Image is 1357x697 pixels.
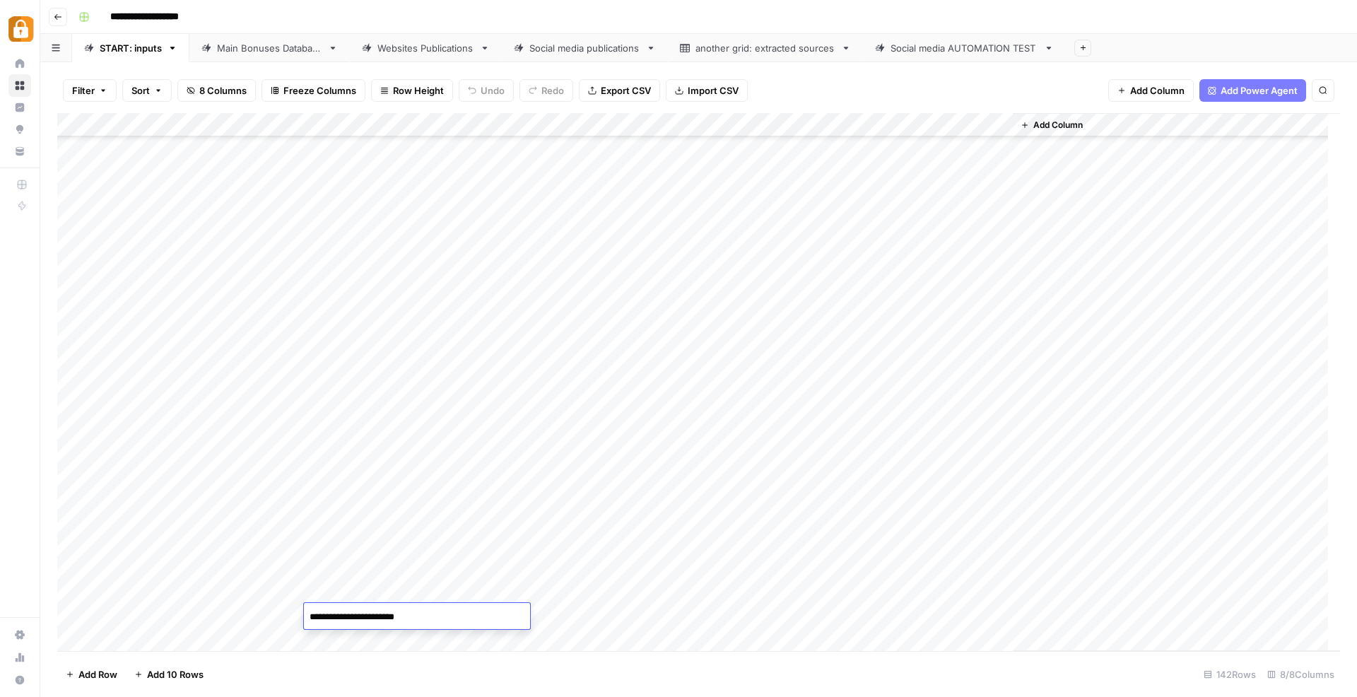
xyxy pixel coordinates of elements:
[63,79,117,102] button: Filter
[863,34,1066,62] a: Social media AUTOMATION TEST
[189,34,350,62] a: Main Bonuses Database
[199,83,247,98] span: 8 Columns
[126,663,212,686] button: Add 10 Rows
[519,79,573,102] button: Redo
[147,667,204,681] span: Add 10 Rows
[579,79,660,102] button: Export CSV
[122,79,172,102] button: Sort
[283,83,356,98] span: Freeze Columns
[72,34,189,62] a: START: inputs
[8,52,31,75] a: Home
[601,83,651,98] span: Export CSV
[371,79,453,102] button: Row Height
[131,83,150,98] span: Sort
[891,41,1038,55] div: Social media AUTOMATION TEST
[78,667,117,681] span: Add Row
[1015,116,1088,134] button: Add Column
[1108,79,1194,102] button: Add Column
[8,74,31,97] a: Browse
[8,118,31,141] a: Opportunities
[1033,119,1083,131] span: Add Column
[393,83,444,98] span: Row Height
[668,34,863,62] a: another grid: extracted sources
[100,41,162,55] div: START: inputs
[1262,663,1340,686] div: 8/8 Columns
[57,663,126,686] button: Add Row
[350,34,502,62] a: Websites Publications
[217,41,322,55] div: Main Bonuses Database
[1221,83,1298,98] span: Add Power Agent
[8,623,31,646] a: Settings
[8,96,31,119] a: Insights
[8,646,31,669] a: Usage
[8,11,31,47] button: Workspace: Adzz
[1199,79,1306,102] button: Add Power Agent
[177,79,256,102] button: 8 Columns
[1130,83,1185,98] span: Add Column
[8,140,31,163] a: Your Data
[377,41,474,55] div: Websites Publications
[262,79,365,102] button: Freeze Columns
[8,16,34,42] img: Adzz Logo
[481,83,505,98] span: Undo
[688,83,739,98] span: Import CSV
[695,41,835,55] div: another grid: extracted sources
[502,34,668,62] a: Social media publications
[1198,663,1262,686] div: 142 Rows
[72,83,95,98] span: Filter
[459,79,514,102] button: Undo
[8,669,31,691] button: Help + Support
[666,79,748,102] button: Import CSV
[529,41,640,55] div: Social media publications
[541,83,564,98] span: Redo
